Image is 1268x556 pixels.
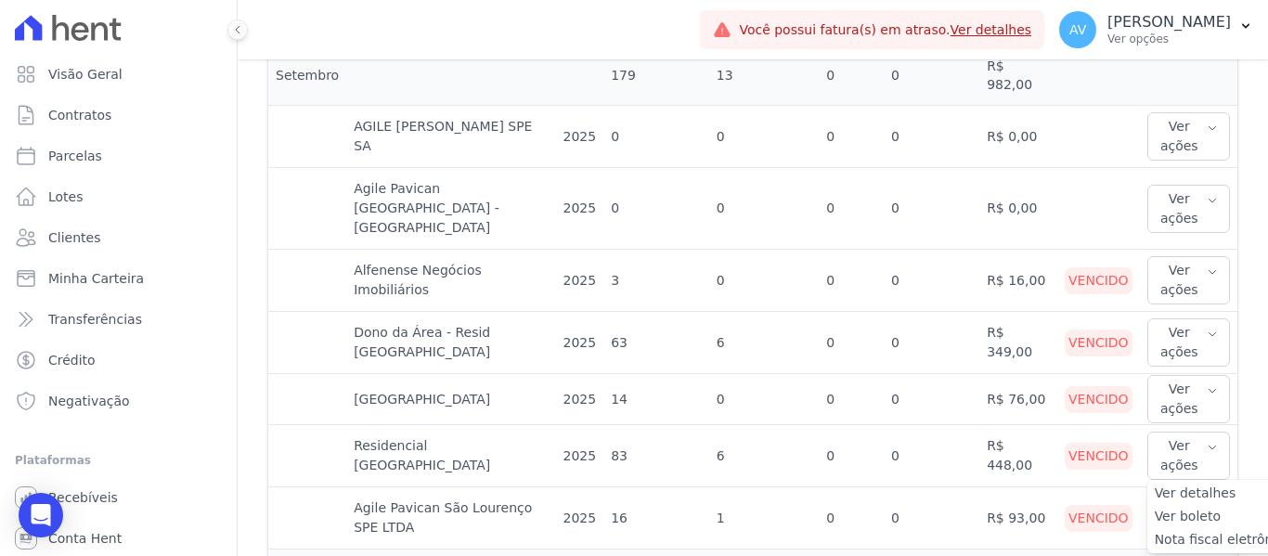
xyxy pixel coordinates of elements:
div: Vencido [1065,505,1132,532]
td: 0 [884,250,979,312]
td: 2025 [556,312,604,374]
a: Ver detalhes [951,22,1032,37]
a: Recebíveis [7,479,229,516]
td: 0 [884,374,979,425]
td: 6 [709,425,819,487]
td: R$ 982,00 [979,45,1057,106]
td: Setembro [268,45,346,106]
td: 2025 [556,250,604,312]
td: 0 [884,487,979,550]
td: Dono da Área - Resid [GEOGRAPHIC_DATA] [346,312,555,374]
td: 2025 [556,374,604,425]
td: 179 [603,45,709,106]
p: Ver opções [1107,32,1231,46]
td: 63 [603,312,709,374]
span: Lotes [48,187,84,206]
td: 0 [709,250,819,312]
a: Clientes [7,219,229,256]
span: Conta Hent [48,529,122,548]
td: 16 [603,487,709,550]
a: Negativação [7,382,229,420]
td: 2025 [556,168,604,250]
td: 6 [709,312,819,374]
td: Agile Pavican [GEOGRAPHIC_DATA] - [GEOGRAPHIC_DATA] [346,168,555,250]
button: Ver ações [1147,318,1230,367]
span: Contratos [48,106,111,124]
span: AV [1069,23,1086,36]
span: Parcelas [48,147,102,165]
td: 13 [709,45,819,106]
td: R$ 448,00 [979,425,1057,487]
td: 0 [884,106,979,168]
td: 0 [819,168,884,250]
button: Ver ações [1147,375,1230,423]
a: Contratos [7,97,229,134]
td: R$ 76,00 [979,374,1057,425]
td: 0 [884,425,979,487]
td: 0 [819,374,884,425]
td: Agile Pavican São Lourenço SPE LTDA [346,487,555,550]
button: Ver ações [1147,432,1230,480]
td: 83 [603,425,709,487]
span: Visão Geral [48,65,123,84]
td: 0 [709,106,819,168]
span: Clientes [48,228,100,247]
td: 0 [819,106,884,168]
td: 2025 [556,425,604,487]
span: Você possui fatura(s) em atraso. [739,20,1031,40]
td: 0 [709,168,819,250]
a: Visão Geral [7,56,229,93]
div: Plataformas [15,449,222,472]
span: Recebíveis [48,488,118,507]
button: Ver ações [1147,112,1230,161]
td: Residencial [GEOGRAPHIC_DATA] [346,425,555,487]
a: Lotes [7,178,229,215]
td: 1 [709,487,819,550]
td: 0 [709,374,819,425]
td: 0 [603,168,709,250]
td: 0 [884,312,979,374]
td: R$ 349,00 [979,312,1057,374]
a: Minha Carteira [7,260,229,297]
td: 2025 [556,106,604,168]
button: Ver ações [1147,185,1230,233]
td: 3 [603,250,709,312]
div: Open Intercom Messenger [19,493,63,537]
span: Crédito [48,351,96,369]
td: R$ 16,00 [979,250,1057,312]
a: Crédito [7,342,229,379]
a: Parcelas [7,137,229,175]
td: R$ 0,00 [979,168,1057,250]
td: 0 [819,425,884,487]
button: Ver ações [1147,256,1230,304]
div: Vencido [1065,267,1132,294]
div: Vencido [1065,443,1132,470]
span: Transferências [48,310,142,329]
td: 2025 [556,487,604,550]
td: 0 [819,45,884,106]
div: Vencido [1065,330,1132,356]
td: Alfenense Negócios Imobiliários [346,250,555,312]
button: AV [PERSON_NAME] Ver opções [1044,4,1268,56]
span: Minha Carteira [48,269,144,288]
td: 14 [603,374,709,425]
td: R$ 0,00 [979,106,1057,168]
td: 0 [884,168,979,250]
td: R$ 93,00 [979,487,1057,550]
a: Transferências [7,301,229,338]
div: Vencido [1065,386,1132,413]
span: Negativação [48,392,130,410]
td: 0 [819,250,884,312]
td: [GEOGRAPHIC_DATA] [346,374,555,425]
p: [PERSON_NAME] [1107,13,1231,32]
td: 0 [603,106,709,168]
td: 0 [819,487,884,550]
td: 0 [884,45,979,106]
td: 0 [819,312,884,374]
td: AGILE [PERSON_NAME] SPE SA [346,106,555,168]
